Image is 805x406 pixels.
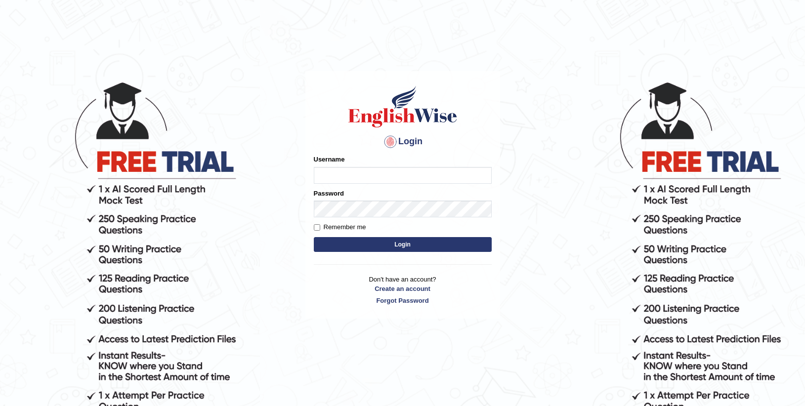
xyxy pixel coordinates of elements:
[314,284,492,293] a: Create an account
[346,84,459,129] img: Logo of English Wise sign in for intelligent practice with AI
[314,155,345,164] label: Username
[314,222,366,232] label: Remember me
[314,189,344,198] label: Password
[314,296,492,305] a: Forgot Password
[314,134,492,150] h4: Login
[314,224,320,231] input: Remember me
[314,237,492,252] button: Login
[314,275,492,305] p: Don't have an account?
